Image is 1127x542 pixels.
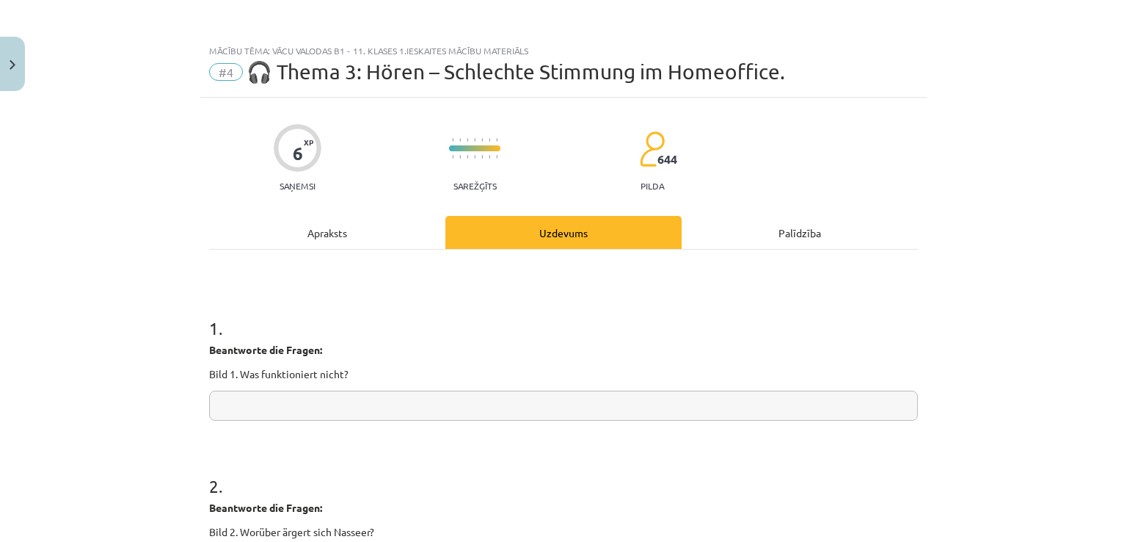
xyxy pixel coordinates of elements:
[682,216,918,249] div: Palīdzība
[489,155,490,159] img: icon-short-line-57e1e144782c952c97e751825c79c345078a6d821885a25fce030b3d8c18986b.svg
[467,138,468,142] img: icon-short-line-57e1e144782c952c97e751825c79c345078a6d821885a25fce030b3d8c18986b.svg
[247,59,785,84] span: 🎧 Thema 3: Hören – Schlechte Stimmung im Homeoffice.
[209,366,918,382] p: Bild 1. Was funktioniert nicht?
[496,138,497,142] img: icon-short-line-57e1e144782c952c97e751825c79c345078a6d821885a25fce030b3d8c18986b.svg
[467,155,468,159] img: icon-short-line-57e1e144782c952c97e751825c79c345078a6d821885a25fce030b3d8c18986b.svg
[209,46,918,56] div: Mācību tēma: Vācu valodas b1 - 11. klases 1.ieskaites mācību materiāls
[459,138,461,142] img: icon-short-line-57e1e144782c952c97e751825c79c345078a6d821885a25fce030b3d8c18986b.svg
[304,138,313,146] span: XP
[452,138,453,142] img: icon-short-line-57e1e144782c952c97e751825c79c345078a6d821885a25fce030b3d8c18986b.svg
[209,216,445,249] div: Apraksts
[474,155,475,159] img: icon-short-line-57e1e144782c952c97e751825c79c345078a6d821885a25fce030b3d8c18986b.svg
[459,155,461,159] img: icon-short-line-57e1e144782c952c97e751825c79c345078a6d821885a25fce030b3d8c18986b.svg
[639,131,665,167] img: students-c634bb4e5e11cddfef0936a35e636f08e4e9abd3cc4e673bd6f9a4125e45ecb1.svg
[496,155,497,159] img: icon-short-line-57e1e144782c952c97e751825c79c345078a6d821885a25fce030b3d8c18986b.svg
[209,450,918,496] h1: 2 .
[481,138,483,142] img: icon-short-line-57e1e144782c952c97e751825c79c345078a6d821885a25fce030b3d8c18986b.svg
[445,216,682,249] div: Uzdevums
[209,343,322,356] strong: Beantworte die Fragen:
[274,181,321,191] p: Saņemsi
[452,155,453,159] img: icon-short-line-57e1e144782c952c97e751825c79c345078a6d821885a25fce030b3d8c18986b.svg
[481,155,483,159] img: icon-short-line-57e1e144782c952c97e751825c79c345078a6d821885a25fce030b3d8c18986b.svg
[657,153,677,166] span: 644
[209,292,918,338] h1: 1 .
[453,181,497,191] p: Sarežģīts
[209,63,243,81] span: #4
[489,138,490,142] img: icon-short-line-57e1e144782c952c97e751825c79c345078a6d821885a25fce030b3d8c18986b.svg
[293,143,303,164] div: 6
[641,181,664,191] p: pilda
[10,60,15,70] img: icon-close-lesson-0947bae3869378f0d4975bcd49f059093ad1ed9edebbc8119c70593378902aed.svg
[474,138,475,142] img: icon-short-line-57e1e144782c952c97e751825c79c345078a6d821885a25fce030b3d8c18986b.svg
[209,524,918,540] p: Bild 2. Worüber ärgert sich Nasseer?
[209,501,322,514] strong: Beantworte die Fragen:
